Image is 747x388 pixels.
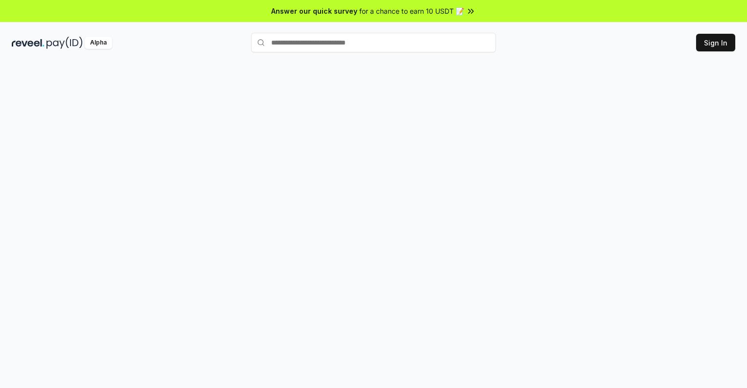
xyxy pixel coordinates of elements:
[359,6,464,16] span: for a chance to earn 10 USDT 📝
[696,34,735,51] button: Sign In
[12,37,45,49] img: reveel_dark
[85,37,112,49] div: Alpha
[47,37,83,49] img: pay_id
[271,6,357,16] span: Answer our quick survey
